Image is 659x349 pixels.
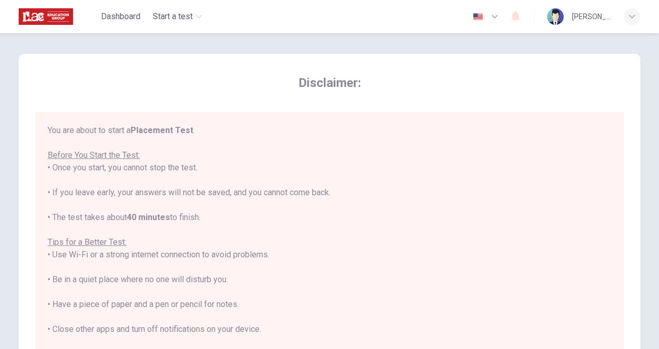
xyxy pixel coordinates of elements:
u: Tips for a Better Test: [48,237,126,247]
img: ILAC logo [19,6,73,27]
span: Disclaimer: [35,75,624,91]
span: Dashboard [101,10,140,23]
button: Start a test [149,7,206,26]
b: 40 minutes [127,212,170,222]
b: Placement Test [131,125,193,135]
u: Before You Start the Test: [48,150,140,160]
img: en [471,13,484,21]
button: Dashboard [97,7,145,26]
img: Profile picture [547,8,564,25]
span: Start a test [153,10,193,23]
div: [PERSON_NAME] [572,10,611,23]
a: ILAC logo [19,6,97,27]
